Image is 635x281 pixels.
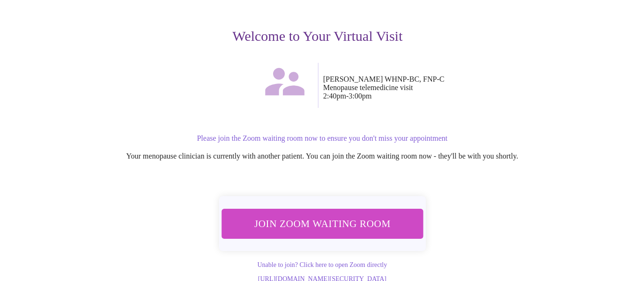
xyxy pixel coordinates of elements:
[38,152,607,160] p: Your menopause clinician is currently with another patient. You can join the Zoom waiting room no...
[28,28,607,44] h3: Welcome to Your Virtual Visit
[38,134,607,143] p: Please join the Zoom waiting room now to ensure you don't miss your appointment
[257,261,387,268] a: Unable to join? Click here to open Zoom directly
[234,215,410,232] span: Join Zoom Waiting Room
[323,75,607,100] p: [PERSON_NAME] WHNP-BC, FNP-C Menopause telemedicine visit 2:40pm - 3:00pm
[221,209,423,238] button: Join Zoom Waiting Room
